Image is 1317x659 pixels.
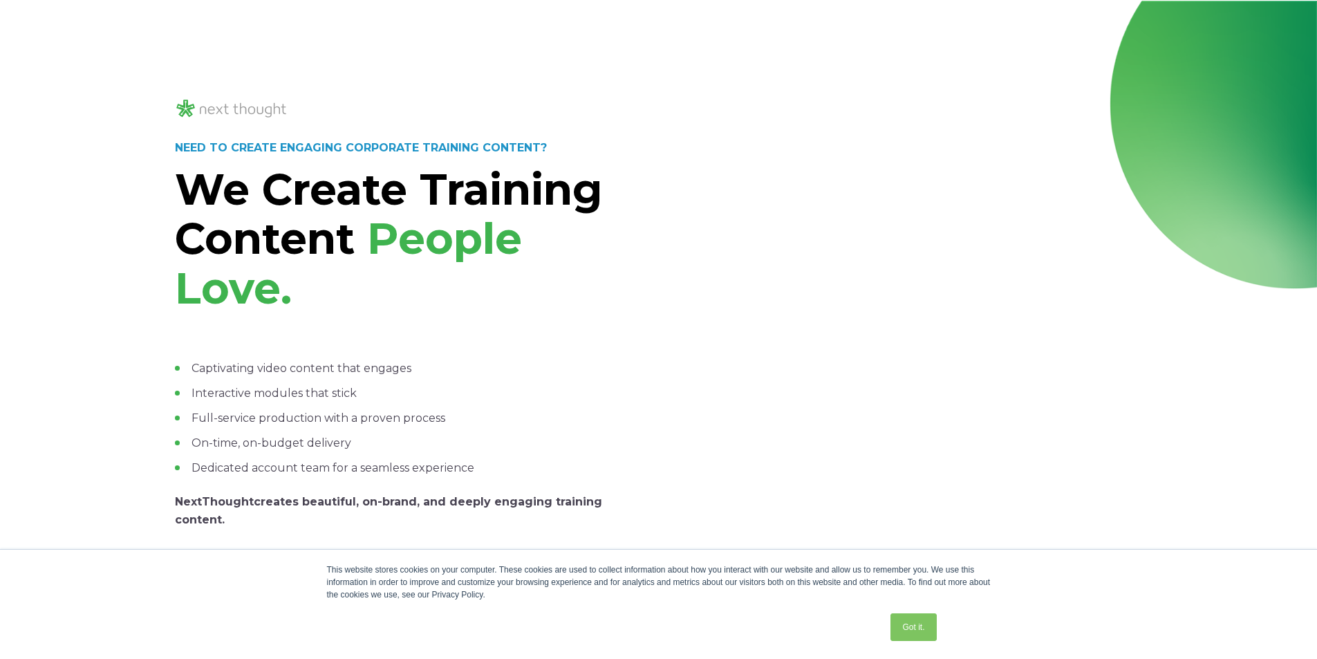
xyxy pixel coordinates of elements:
[192,436,351,449] span: On-time, on-budget delivery
[192,461,474,474] span: Dedicated account team for a seamless experience
[192,387,357,400] span: Interactive modules that stick
[175,495,254,508] strong: NextThought
[890,613,936,641] a: Got it.
[192,411,445,425] span: Full-service production with a proven process
[175,98,288,120] img: NT_Logo_LightMode
[699,84,1114,318] iframe: NextThought Reel
[175,141,547,154] strong: NEED TO CREATE ENGAGING CORPORATE TRAINING CONTENT?
[192,362,411,375] span: Captivating video content that engages
[175,212,522,314] span: People Love.
[175,163,603,265] span: We Create Training Content
[175,495,602,526] span: creates beautiful, on-brand, and deeply engaging training content.
[327,564,991,601] div: This website stores cookies on your computer. These cookies are used to collect information about...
